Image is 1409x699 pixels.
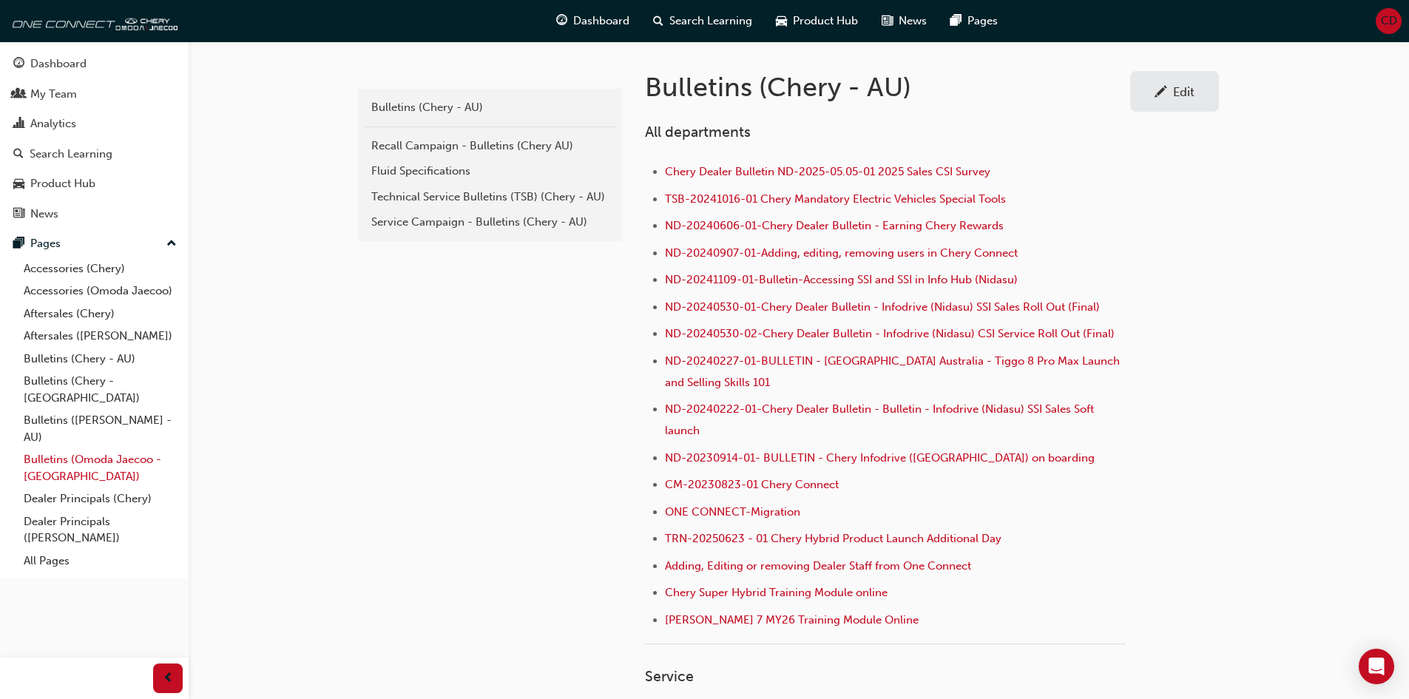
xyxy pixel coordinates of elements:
div: Search Learning [30,146,112,163]
a: Recall Campaign - Bulletins (Chery AU) [364,133,615,159]
a: ND-20240907-01-Adding, editing, removing users in Chery Connect [665,246,1018,260]
div: Dashboard [30,55,87,72]
span: pencil-icon [1155,86,1167,101]
span: guage-icon [556,12,567,30]
a: My Team [6,81,183,108]
a: Dealer Principals (Chery) [18,487,183,510]
a: Accessories (Omoda Jaecoo) [18,280,183,303]
a: Search Learning [6,141,183,168]
a: Aftersales ([PERSON_NAME]) [18,325,183,348]
span: search-icon [13,148,24,161]
a: [PERSON_NAME] 7 MY26 Training Module Online [665,613,919,627]
a: ND-20240530-02-Chery Dealer Bulletin - Infodrive (Nidasu) CSI Service Roll Out (Final) [665,327,1115,340]
span: prev-icon [163,669,174,688]
a: All Pages [18,550,183,573]
a: news-iconNews [870,6,939,36]
span: chart-icon [13,118,24,131]
span: search-icon [653,12,663,30]
span: News [899,13,927,30]
span: Dashboard [573,13,629,30]
a: Technical Service Bulletins (TSB) (Chery - AU) [364,184,615,210]
button: Pages [6,230,183,257]
a: guage-iconDashboard [544,6,641,36]
div: News [30,206,58,223]
a: Analytics [6,110,183,138]
a: Dealer Principals ([PERSON_NAME]) [18,510,183,550]
span: CD [1381,13,1397,30]
div: Pages [30,235,61,252]
a: ND-20240530-01-Chery Dealer Bulletin - Infodrive (Nidasu) SSI Sales Roll Out (Final) [665,300,1100,314]
a: car-iconProduct Hub [764,6,870,36]
a: Aftersales (Chery) [18,303,183,325]
span: Search Learning [669,13,752,30]
span: car-icon [13,178,24,191]
a: TSB-20241016-01 Chery Mandatory Electric Vehicles Special Tools [665,192,1006,206]
span: up-icon [166,234,177,254]
a: CM-20230823-01 Chery Connect [665,478,839,491]
div: Edit [1173,84,1195,99]
a: Product Hub [6,170,183,197]
a: search-iconSearch Learning [641,6,764,36]
span: Chery Super Hybrid Training Module online [665,586,888,599]
div: Bulletins (Chery - AU) [371,99,608,116]
a: ND-20240606-01-Chery Dealer Bulletin - Earning Chery Rewards [665,219,1004,232]
span: ONE CONNECT-Migration [665,505,800,519]
a: Fluid Specifications [364,158,615,184]
span: people-icon [13,88,24,101]
a: Bulletins ([PERSON_NAME] - AU) [18,409,183,448]
div: Service Campaign - Bulletins (Chery - AU) [371,214,608,231]
div: Analytics [30,115,76,132]
a: News [6,200,183,228]
a: Dashboard [6,50,183,78]
div: Technical Service Bulletins (TSB) (Chery - AU) [371,189,608,206]
a: pages-iconPages [939,6,1010,36]
a: Bulletins (Omoda Jaecoo - [GEOGRAPHIC_DATA]) [18,448,183,487]
a: ND-20240227-01-BULLETIN - [GEOGRAPHIC_DATA] Australia - Tiggo 8 Pro Max Launch and Selling Skills... [665,354,1123,389]
span: Product Hub [793,13,858,30]
span: All departments [645,124,751,141]
a: Bulletins (Chery - [GEOGRAPHIC_DATA]) [18,370,183,409]
a: TRN-20250623 - 01 Chery Hybrid Product Launch Additional Day [665,532,1001,545]
div: Product Hub [30,175,95,192]
div: Fluid Specifications [371,163,608,180]
div: Open Intercom Messenger [1359,649,1394,684]
span: Service [645,668,694,685]
a: Accessories (Chery) [18,257,183,280]
span: news-icon [882,12,893,30]
a: Edit [1130,71,1219,112]
button: CD [1376,8,1402,34]
a: ND-20230914-01- BULLETIN - Chery Infodrive ([GEOGRAPHIC_DATA]) on boarding [665,451,1095,465]
span: Pages [967,13,998,30]
a: Bulletins (Chery - AU) [364,95,615,121]
span: news-icon [13,208,24,221]
span: ND-20240222-01-Chery Dealer Bulletin - Bulletin - Infodrive (Nidasu) SSI Sales Soft launch [665,402,1097,437]
span: pages-icon [13,237,24,251]
span: guage-icon [13,58,24,71]
a: Service Campaign - Bulletins (Chery - AU) [364,209,615,235]
a: ND-20241109-01-Bulletin-Accessing SSI and SSI in Info Hub (Nidasu) [665,273,1018,286]
a: Bulletins (Chery - AU) [18,348,183,371]
span: car-icon [776,12,787,30]
button: DashboardMy TeamAnalyticsSearch LearningProduct HubNews [6,47,183,230]
a: Adding, Editing or removing Dealer Staff from One Connect [665,559,971,573]
div: Recall Campaign - Bulletins (Chery AU) [371,138,608,155]
h1: Bulletins (Chery - AU) [645,71,1130,104]
a: Chery Dealer Bulletin ND-2025-05.05-01 2025 Sales CSI Survey [665,165,990,178]
img: oneconnect [7,6,178,36]
span: pages-icon [950,12,962,30]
